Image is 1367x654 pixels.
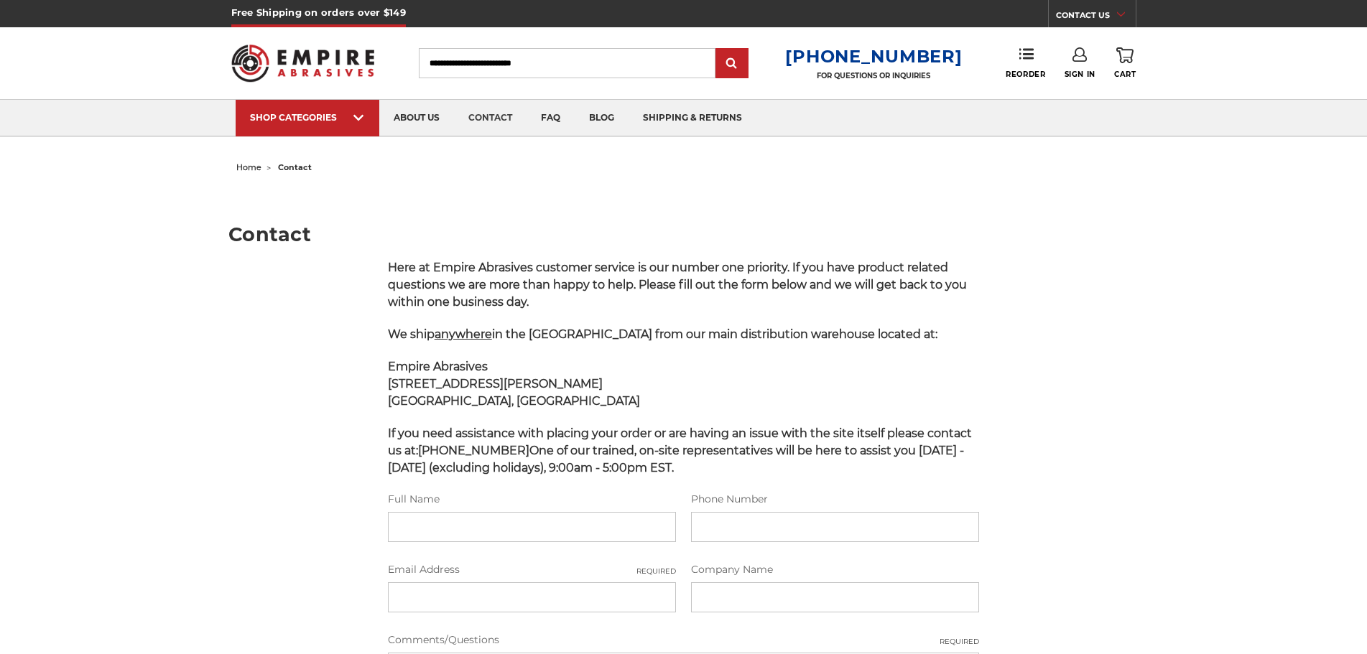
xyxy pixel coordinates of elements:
a: shipping & returns [629,100,756,136]
span: Reorder [1006,70,1045,79]
a: contact [454,100,527,136]
small: Required [940,636,979,647]
span: Here at Empire Abrasives customer service is our number one priority. If you have product related... [388,261,967,309]
span: We ship in the [GEOGRAPHIC_DATA] from our main distribution warehouse located at: [388,327,937,341]
a: CONTACT US [1056,7,1136,27]
a: home [236,162,261,172]
span: contact [278,162,312,172]
img: Empire Abrasives [231,35,375,91]
span: Empire Abrasives [388,360,488,373]
strong: [STREET_ADDRESS][PERSON_NAME] [GEOGRAPHIC_DATA], [GEOGRAPHIC_DATA] [388,377,640,408]
label: Email Address [388,562,676,577]
a: Cart [1114,47,1136,79]
label: Comments/Questions [388,632,980,648]
small: Required [636,566,676,576]
a: Reorder [1006,47,1045,78]
a: about us [379,100,454,136]
strong: [PHONE_NUMBER] [418,444,529,457]
span: anywhere [435,327,492,341]
label: Full Name [388,492,676,507]
a: [PHONE_NUMBER] [785,46,962,67]
span: If you need assistance with placing your order or are having an issue with the site itself please... [388,426,972,475]
span: Sign In [1065,70,1095,79]
h1: Contact [228,225,1139,244]
a: blog [575,100,629,136]
div: SHOP CATEGORIES [250,112,365,123]
a: faq [527,100,575,136]
input: Submit [718,50,746,78]
label: Phone Number [691,492,979,507]
p: FOR QUESTIONS OR INQUIRIES [785,71,962,80]
span: Cart [1114,70,1136,79]
label: Company Name [691,562,979,577]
